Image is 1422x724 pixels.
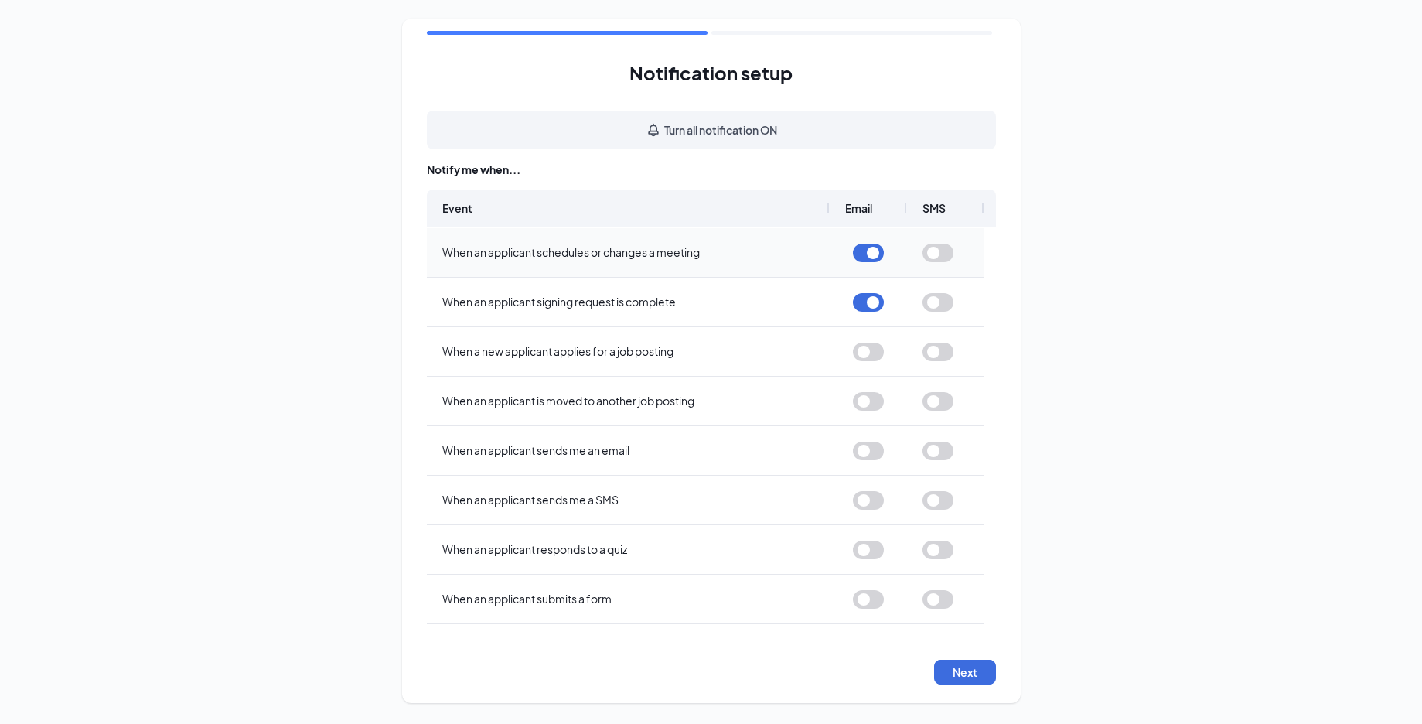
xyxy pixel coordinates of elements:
[442,542,627,556] span: When an applicant responds to a quiz
[442,493,619,507] span: When an applicant sends me a SMS
[442,295,676,309] span: When an applicant signing request is complete
[629,60,793,86] h1: Notification setup
[646,122,661,138] svg: Bell
[442,443,629,457] span: When an applicant sends me an email
[427,162,996,177] div: Notify me when...
[442,394,694,408] span: When an applicant is moved to another job posting
[934,660,996,685] button: Next
[442,344,673,358] span: When a new applicant applies for a job posting
[922,201,946,215] span: SMS
[442,201,472,215] span: Event
[845,201,872,215] span: Email
[442,245,700,259] span: When an applicant schedules or changes a meeting
[427,111,996,149] button: Turn all notification ONBell
[442,592,612,606] span: When an applicant submits a form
